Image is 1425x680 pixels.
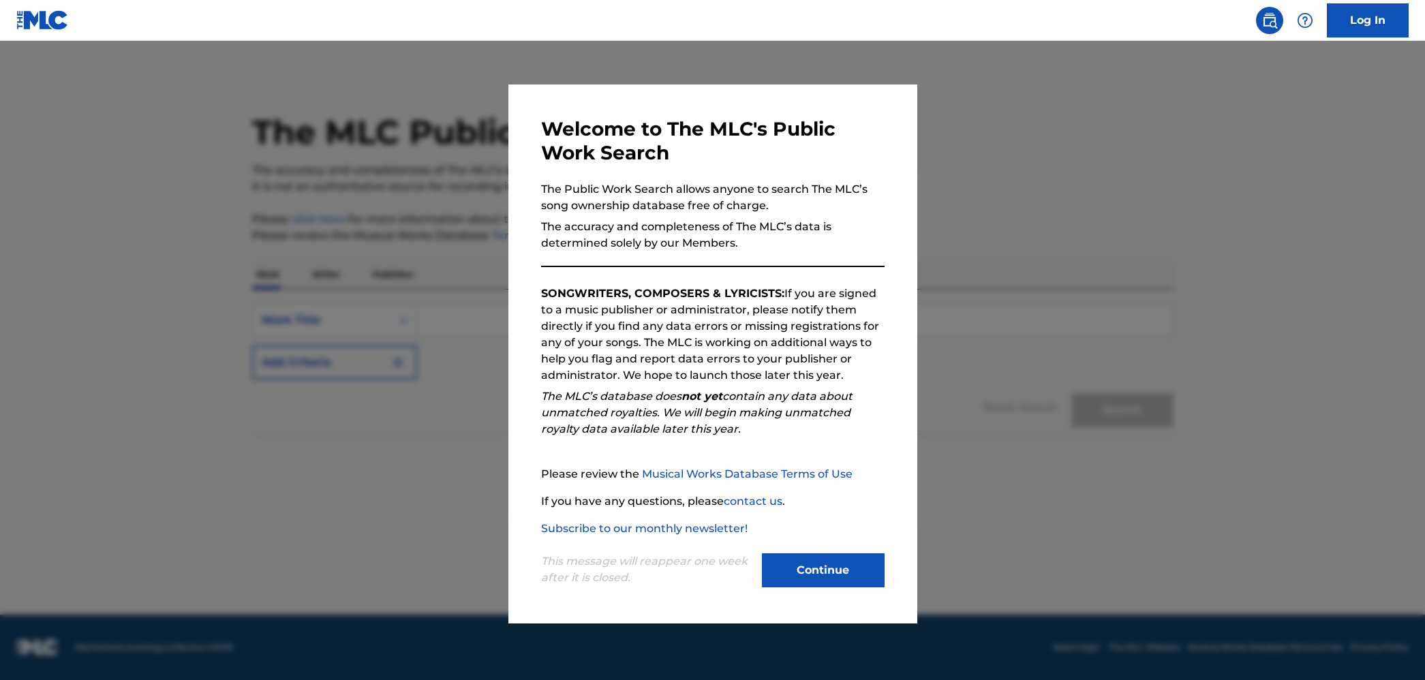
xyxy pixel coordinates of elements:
[541,466,885,482] p: Please review the
[16,10,69,30] img: MLC Logo
[541,219,885,251] p: The accuracy and completeness of The MLC’s data is determined solely by our Members.
[1357,615,1425,680] iframe: Chat Widget
[1291,7,1319,34] div: Help
[541,181,885,214] p: The Public Work Search allows anyone to search The MLC’s song ownership database free of charge.
[541,522,748,535] a: Subscribe to our monthly newsletter!
[1256,7,1283,34] a: Public Search
[541,553,754,586] p: This message will reappear one week after it is closed.
[541,390,853,435] em: The MLC’s database does contain any data about unmatched royalties. We will begin making unmatche...
[1297,12,1313,29] img: help
[541,285,885,384] p: If you are signed to a music publisher or administrator, please notify them directly if you find ...
[1261,12,1278,29] img: search
[541,117,885,165] h3: Welcome to The MLC's Public Work Search
[681,390,722,403] strong: not yet
[541,287,784,300] strong: SONGWRITERS, COMPOSERS & LYRICISTS:
[642,467,853,480] a: Musical Works Database Terms of Use
[1327,3,1409,37] a: Log In
[541,493,885,510] p: If you have any questions, please .
[762,553,885,587] button: Continue
[724,495,782,508] a: contact us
